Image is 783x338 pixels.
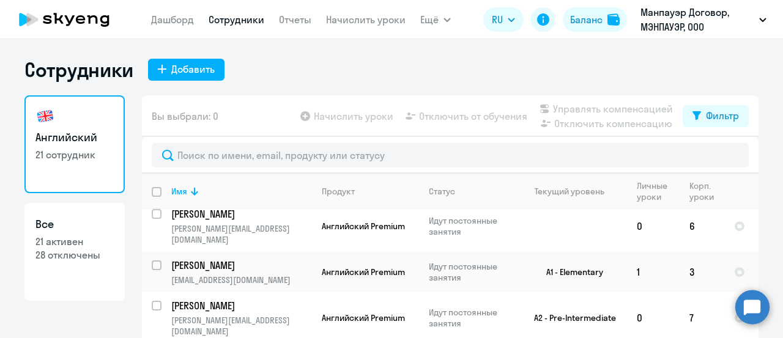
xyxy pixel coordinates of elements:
[35,248,114,262] p: 28 отключены
[322,312,405,323] span: Английский Premium
[492,12,503,27] span: RU
[689,180,724,202] div: Корп. уроки
[171,299,311,312] a: [PERSON_NAME]
[637,180,671,202] div: Личные уроки
[171,274,311,285] p: [EMAIL_ADDRESS][DOMAIN_NAME]
[513,252,627,292] td: A1 - Elementary
[429,307,513,329] p: Идут постоянные занятия
[420,12,439,27] span: Ещё
[148,59,225,81] button: Добавить
[680,200,724,252] td: 6
[171,299,310,312] p: [PERSON_NAME]
[429,215,513,237] p: Идут постоянные занятия
[570,12,603,27] div: Баланс
[171,259,310,272] p: [PERSON_NAME]
[483,7,524,32] button: RU
[637,180,679,202] div: Личные уроки
[171,315,311,337] p: [PERSON_NAME][EMAIL_ADDRESS][DOMAIN_NAME]
[640,5,754,34] p: Манпауэр Договор, МЭНПАУЭР, ООО
[24,203,125,301] a: Все21 активен28 отключены
[171,207,311,221] a: [PERSON_NAME]
[322,266,405,277] span: Английский Premium
[429,186,513,197] div: Статус
[326,13,406,26] a: Начислить уроки
[523,186,626,197] div: Текущий уровень
[35,148,114,161] p: 21 сотрудник
[152,109,218,123] span: Вы выбрали: 0
[151,13,194,26] a: Дашборд
[171,186,311,197] div: Имя
[35,216,114,232] h3: Все
[171,186,187,197] div: Имя
[689,180,716,202] div: Корп. уроки
[634,5,773,34] button: Манпауэр Договор, МЭНПАУЭР, ООО
[680,252,724,292] td: 3
[420,7,451,32] button: Ещё
[35,130,114,145] h3: Английский
[171,207,310,221] p: [PERSON_NAME]
[171,259,311,272] a: [PERSON_NAME]
[607,13,620,26] img: balance
[209,13,264,26] a: Сотрудники
[279,13,311,26] a: Отчеты
[171,62,215,76] div: Добавить
[535,186,604,197] div: Текущий уровень
[35,235,114,248] p: 21 активен
[563,7,627,32] button: Балансbalance
[322,221,405,232] span: Английский Premium
[24,95,125,193] a: Английский21 сотрудник
[322,186,355,197] div: Продукт
[24,57,133,82] h1: Сотрудники
[322,186,418,197] div: Продукт
[35,106,55,126] img: english
[429,186,455,197] div: Статус
[171,223,311,245] p: [PERSON_NAME][EMAIL_ADDRESS][DOMAIN_NAME]
[683,105,749,127] button: Фильтр
[627,252,680,292] td: 1
[152,143,749,167] input: Поиск по имени, email, продукту или статусу
[627,200,680,252] td: 0
[429,261,513,283] p: Идут постоянные занятия
[706,108,739,123] div: Фильтр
